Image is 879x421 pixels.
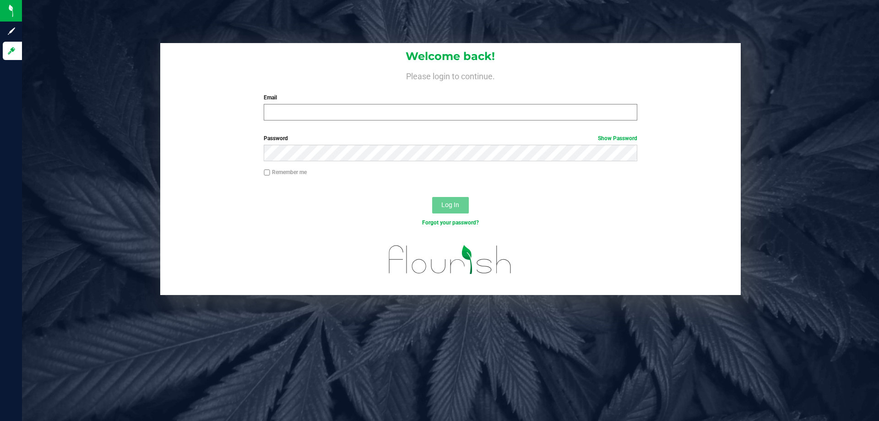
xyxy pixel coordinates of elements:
[264,135,288,142] span: Password
[160,70,741,81] h4: Please login to continue.
[598,135,637,142] a: Show Password
[378,236,523,283] img: flourish_logo.svg
[160,50,741,62] h1: Welcome back!
[422,219,479,226] a: Forgot your password?
[441,201,459,208] span: Log In
[264,93,637,102] label: Email
[7,46,16,55] inline-svg: Log in
[264,169,270,176] input: Remember me
[264,168,307,176] label: Remember me
[432,197,469,213] button: Log In
[7,27,16,36] inline-svg: Sign up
